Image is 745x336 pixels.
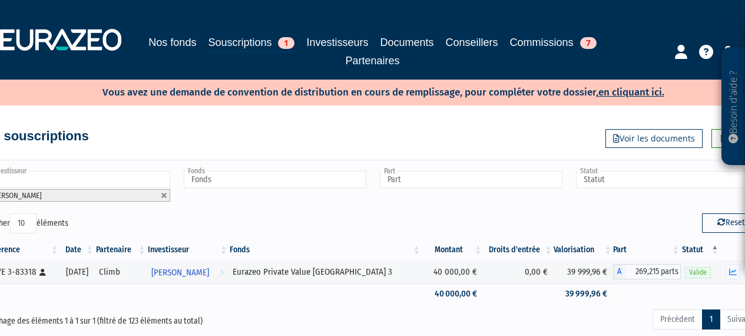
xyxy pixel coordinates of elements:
td: 39 999,96 € [554,284,613,304]
i: [Français] Personne physique [39,269,46,276]
a: Partenaires [345,52,399,69]
select: Afficheréléments [10,213,37,233]
td: 40 000,00 € [422,284,484,304]
td: 39 999,96 € [554,260,613,284]
th: Date: activer pour trier la colonne par ordre croissant [59,240,95,260]
a: Documents [380,34,434,51]
span: 7 [580,37,597,49]
a: Commissions7 [510,34,597,51]
a: en cliquant ici. [598,86,664,98]
div: [DATE] [64,266,91,278]
p: Besoin d'aide ? [727,54,740,160]
span: Valide [685,267,711,278]
p: Vous avez une demande de convention de distribution en cours de remplissage, pour compléter votre... [68,83,664,100]
a: Conseillers [446,34,498,51]
th: Investisseur: activer pour trier la colonne par ordre croissant [147,240,229,260]
span: 1 [278,37,294,49]
td: 0,00 € [483,260,553,284]
div: A - Eurazeo Private Value Europe 3 [613,264,681,279]
span: 269,215 parts [625,264,681,279]
span: [PERSON_NAME] [151,262,209,284]
th: Valorisation: activer pour trier la colonne par ordre croissant [554,240,613,260]
th: Part: activer pour trier la colonne par ordre croissant [613,240,681,260]
a: Investisseurs [306,34,368,51]
span: A [613,264,625,279]
th: Partenaire: activer pour trier la colonne par ordre croissant [95,240,147,260]
th: Fonds: activer pour trier la colonne par ordre croissant [229,240,421,260]
a: Nos fonds [148,34,196,51]
a: 1 [702,309,720,330]
th: Statut : activer pour trier la colonne par ordre d&eacute;croissant [681,240,720,260]
td: Climb [95,260,147,284]
i: Voir l'investisseur [220,262,224,284]
a: Voir les documents [605,129,703,148]
a: Souscriptions1 [208,34,294,52]
th: Montant: activer pour trier la colonne par ordre croissant [422,240,484,260]
td: 40 000,00 € [422,260,484,284]
div: Eurazeo Private Value [GEOGRAPHIC_DATA] 3 [233,266,417,278]
a: [PERSON_NAME] [147,260,229,284]
th: Droits d'entrée: activer pour trier la colonne par ordre croissant [483,240,553,260]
